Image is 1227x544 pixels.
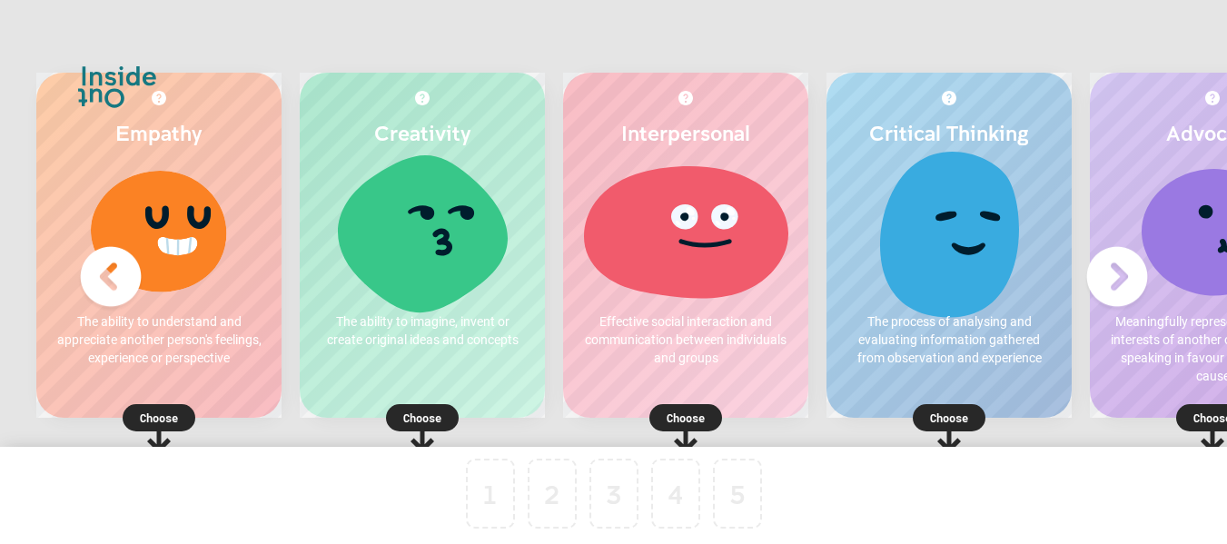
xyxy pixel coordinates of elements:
[942,91,956,105] img: More about Critical Thinking
[845,120,1054,145] h2: Critical Thinking
[678,91,693,105] img: More about Interpersonal
[318,312,527,349] p: The ability to imagine, invent or create original ideas and concepts
[581,312,790,367] p: Effective social interaction and communication between individuals and groups
[1081,241,1153,313] img: Next
[1205,91,1220,105] img: More about Advocacy
[74,241,147,313] img: Previous
[300,409,545,427] p: Choose
[581,120,790,145] h2: Interpersonal
[563,409,808,427] p: Choose
[415,91,430,105] img: More about Creativity
[845,312,1054,367] p: The process of analysing and evaluating information gathered from observation and experience
[318,120,527,145] h2: Creativity
[54,312,263,367] p: The ability to understand and appreciate another person's feelings, experience or perspective
[36,409,282,427] p: Choose
[54,120,263,145] h2: Empathy
[152,91,166,105] img: More about Empathy
[826,409,1072,427] p: Choose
